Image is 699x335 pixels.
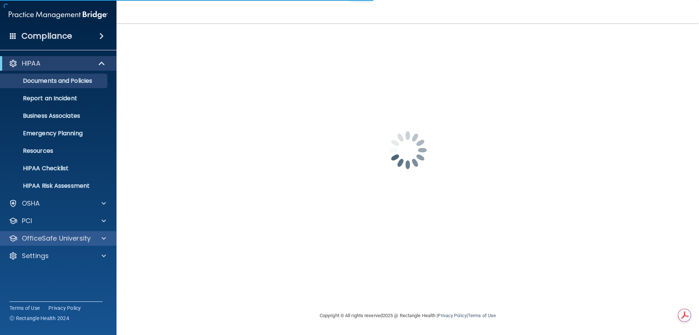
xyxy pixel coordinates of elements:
[5,182,104,190] p: HIPAA Risk Assessment
[9,304,40,312] a: Terms of Use
[22,199,40,208] p: OSHA
[371,114,444,187] img: spinner.e123f6fc.gif
[438,313,466,318] a: Privacy Policy
[9,234,106,243] a: OfficeSafe University
[9,8,108,22] img: PMB logo
[22,234,91,243] p: OfficeSafe University
[22,217,32,225] p: PCI
[9,217,106,225] a: PCI
[9,252,106,260] a: Settings
[9,199,106,208] a: OSHA
[5,95,104,102] p: Report an Incident
[22,252,49,260] p: Settings
[5,165,104,172] p: HIPAA Checklist
[9,315,69,322] span: Ⓒ Rectangle Health 2024
[5,112,104,120] p: Business Associates
[5,147,104,155] p: Resources
[275,304,541,327] div: Copyright © All rights reserved 2025 @ Rectangle Health | |
[21,31,72,41] h4: Compliance
[22,59,40,68] p: HIPAA
[5,77,104,85] p: Documents and Policies
[468,313,496,318] a: Terms of Use
[48,304,81,312] a: Privacy Policy
[5,130,104,137] p: Emergency Planning
[9,59,106,68] a: HIPAA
